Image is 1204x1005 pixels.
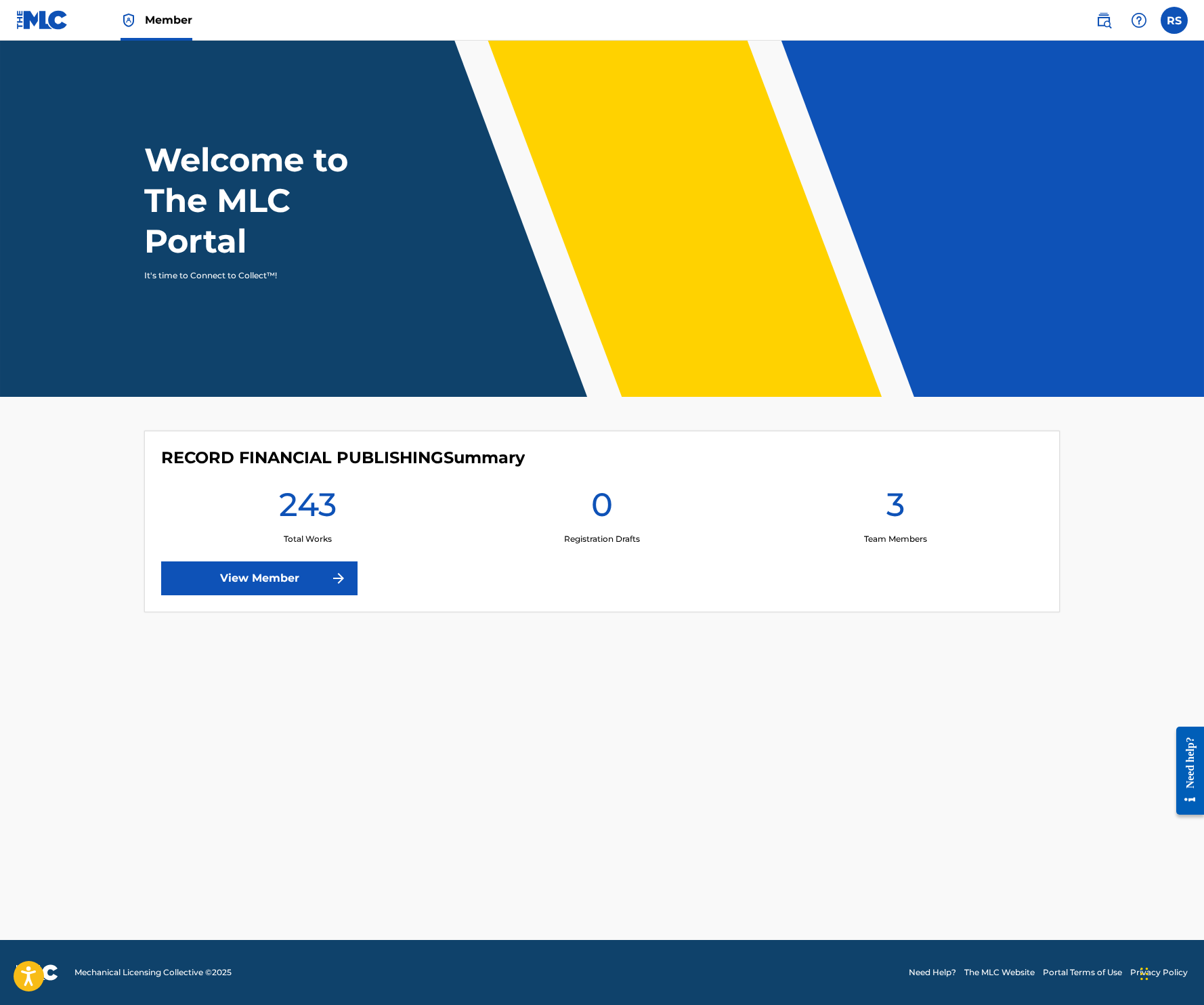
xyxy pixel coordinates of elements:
[964,966,1035,979] a: The MLC Website
[144,140,397,261] h1: Welcome to The MLC Portal
[1125,7,1153,34] div: Help
[279,484,337,533] h1: 243
[1140,954,1148,994] div: Drag
[161,448,525,468] h4: RECORD FINANCIAL PUBLISHING
[145,12,192,28] span: Member
[591,484,613,533] h1: 0
[1043,966,1122,979] a: Portal Terms of Use
[1136,940,1204,1005] iframe: Chat Widget
[864,533,927,545] p: Team Members
[74,966,232,979] span: Mechanical Licensing Collective © 2025
[909,966,956,979] a: Need Help?
[330,570,347,586] img: f7272a7cc735f4ea7f67.svg
[1131,12,1147,28] img: help
[161,561,358,595] a: View Member
[1161,7,1188,34] div: User Menu
[1090,7,1117,34] a: Public Search
[121,12,137,28] img: Top Rightsholder
[886,484,905,533] h1: 3
[16,10,68,30] img: MLC Logo
[284,533,332,545] p: Total Works
[1130,966,1188,979] a: Privacy Policy
[16,964,58,981] img: logo
[1096,12,1112,28] img: search
[144,270,379,282] p: It's time to Connect to Collect™!
[1166,717,1204,826] iframe: Resource Center
[564,533,640,545] p: Registration Drafts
